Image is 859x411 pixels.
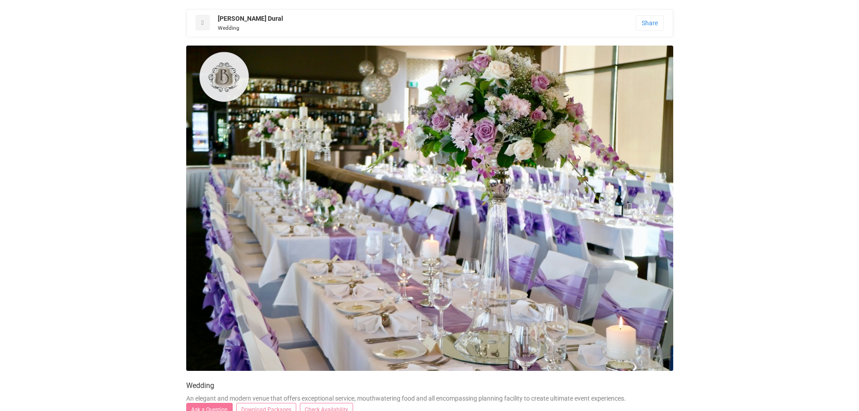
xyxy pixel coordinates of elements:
strong: [PERSON_NAME] Dural [218,15,283,22]
img: IMG_3482-2.jpg [186,46,673,371]
h4: Wedding [186,382,673,390]
a: Share [636,15,664,31]
div: An elegant and modern venue that offers exceptional service, mouthwatering food and all encompass... [186,394,673,403]
small: Wedding [218,25,239,31]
